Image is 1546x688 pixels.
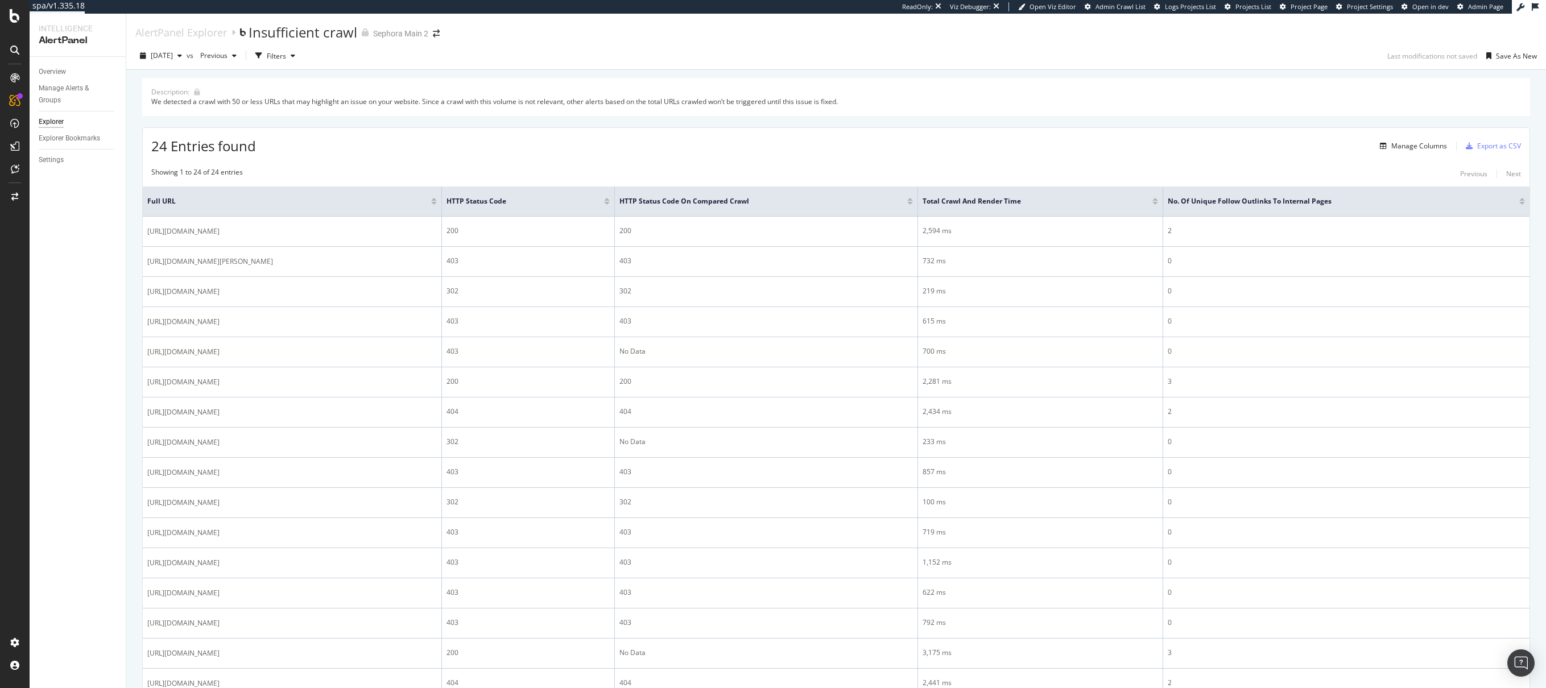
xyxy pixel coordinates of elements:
[447,497,609,507] div: 302
[1168,256,1525,266] div: 0
[147,497,220,508] span: [URL][DOMAIN_NAME]
[135,26,227,39] a: AlertPanel Explorer
[923,497,1158,507] div: 100 ms
[1387,51,1477,61] div: Last modifications not saved
[1018,2,1076,11] a: Open Viz Editor
[147,437,220,448] span: [URL][DOMAIN_NAME]
[1496,51,1537,61] div: Save As New
[619,467,913,477] div: 403
[151,51,173,60] span: 2025 Aug. 11th
[1280,2,1328,11] a: Project Page
[39,116,118,128] a: Explorer
[950,2,991,11] div: Viz Debugger:
[923,557,1158,567] div: 1,152 ms
[1168,587,1525,598] div: 0
[923,256,1158,266] div: 732 ms
[1168,527,1525,537] div: 0
[619,527,913,537] div: 403
[619,557,913,567] div: 403
[447,316,609,326] div: 403
[1507,649,1535,677] div: Open Intercom Messenger
[187,51,196,60] span: vs
[619,678,913,688] div: 404
[447,648,609,658] div: 200
[619,226,913,236] div: 200
[1168,678,1525,688] div: 2
[39,82,118,106] a: Manage Alerts & Groups
[1165,2,1216,11] span: Logs Projects List
[1168,286,1525,296] div: 0
[619,617,913,628] div: 403
[267,51,286,61] div: Filters
[923,437,1158,447] div: 233 ms
[196,47,241,65] button: Previous
[39,82,107,106] div: Manage Alerts & Groups
[39,66,118,78] a: Overview
[923,678,1158,688] div: 2,441 ms
[147,226,220,237] span: [URL][DOMAIN_NAME]
[135,47,187,65] button: [DATE]
[1168,196,1502,206] span: No. of Unique Follow Outlinks to Internal Pages
[1168,346,1525,357] div: 0
[619,316,913,326] div: 403
[619,196,891,206] span: HTTP Status Code On Compared Crawl
[1096,2,1146,11] span: Admin Crawl List
[923,346,1158,357] div: 700 ms
[373,28,428,39] div: Sephora Main 2
[1482,47,1537,65] button: Save As New
[147,467,220,478] span: [URL][DOMAIN_NAME]
[447,467,609,477] div: 403
[447,617,609,628] div: 403
[447,286,609,296] div: 302
[151,97,1521,106] div: We detected a crawl with 50 or less URLs that may highlight an issue on your website. Since a cra...
[1412,2,1449,11] span: Open in dev
[923,286,1158,296] div: 219 ms
[196,51,228,60] span: Previous
[147,196,414,206] span: Full URL
[923,407,1158,417] div: 2,434 ms
[447,376,609,387] div: 200
[147,617,220,629] span: [URL][DOMAIN_NAME]
[447,256,609,266] div: 403
[249,23,357,42] div: Insufficient crawl
[1168,557,1525,567] div: 0
[147,346,220,358] span: [URL][DOMAIN_NAME]
[1168,407,1525,417] div: 2
[923,316,1158,326] div: 615 ms
[1168,648,1525,658] div: 3
[147,316,220,328] span: [URL][DOMAIN_NAME]
[619,437,913,447] div: No Data
[1460,169,1487,179] div: Previous
[1235,2,1271,11] span: Projects List
[447,437,609,447] div: 302
[619,587,913,598] div: 403
[1225,2,1271,11] a: Projects List
[39,34,117,47] div: AlertPanel
[923,226,1158,236] div: 2,594 ms
[619,648,913,658] div: No Data
[433,30,440,38] div: arrow-right-arrow-left
[39,116,64,128] div: Explorer
[39,154,64,166] div: Settings
[1168,437,1525,447] div: 0
[1336,2,1393,11] a: Project Settings
[39,23,117,34] div: Intelligence
[147,286,220,297] span: [URL][DOMAIN_NAME]
[923,617,1158,628] div: 792 ms
[447,527,609,537] div: 403
[447,557,609,567] div: 403
[147,527,220,538] span: [URL][DOMAIN_NAME]
[1168,467,1525,477] div: 0
[147,407,220,418] span: [URL][DOMAIN_NAME]
[1168,376,1525,387] div: 3
[447,407,609,417] div: 404
[619,497,913,507] div: 302
[619,256,913,266] div: 403
[923,196,1135,206] span: Total Crawl and Render Time
[1391,141,1447,151] div: Manage Columns
[1477,141,1521,151] div: Export as CSV
[147,648,220,659] span: [URL][DOMAIN_NAME]
[619,346,913,357] div: No Data
[147,376,220,388] span: [URL][DOMAIN_NAME]
[39,132,100,144] div: Explorer Bookmarks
